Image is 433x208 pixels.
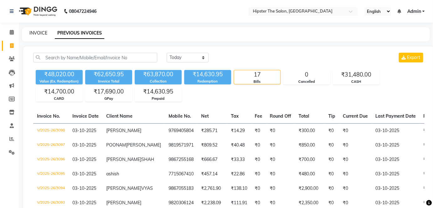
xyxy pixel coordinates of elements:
td: V/2025-26/3097 [33,138,69,152]
a: PREVIOUS INVOICES [55,28,104,39]
span: Current Due [343,113,368,119]
span: [PERSON_NAME] [126,142,161,148]
span: Invoice Date [72,113,99,119]
span: VYAS [141,185,153,191]
span: [PERSON_NAME] [106,185,141,191]
td: ₹0 [251,138,266,152]
td: 9819571971 [165,138,197,152]
td: ₹0 [325,123,339,138]
span: SHAH [141,157,154,162]
div: CASH [333,79,379,84]
span: [PERSON_NAME] [106,128,141,133]
td: ₹138.10 [227,181,251,196]
span: 03-10-2025 [72,157,96,162]
div: Collection [135,79,182,84]
span: Total [299,113,309,119]
td: ₹850.00 [295,138,325,152]
span: Round Off [270,113,291,119]
div: ₹14,630.95 [135,87,181,96]
td: 03-10-2025 [372,181,420,196]
span: 03-10-2025 [72,142,96,148]
td: ₹666.67 [197,152,227,167]
span: 03-10-2025 [72,128,96,133]
td: 7715067410 [165,167,197,181]
td: ₹22.86 [227,167,251,181]
span: Tip [328,113,335,119]
td: ₹0 [339,123,372,138]
td: ₹0 [266,181,295,196]
span: Admin [407,8,421,15]
span: Fee [255,113,262,119]
span: 03-10-2025 [72,185,96,191]
div: ₹14,700.00 [36,87,82,96]
button: Export [399,53,423,62]
span: Tax [231,113,239,119]
input: Search by Name/Mobile/Email/Invoice No [33,53,157,62]
span: [PERSON_NAME] [106,157,141,162]
div: Prepaid [135,96,181,101]
div: Bills [234,79,280,84]
td: ₹0 [266,167,295,181]
td: ₹0 [266,138,295,152]
td: ₹2,900.00 [295,181,325,196]
span: 03-10-2025 [72,200,96,205]
div: 17 [234,70,280,79]
td: ₹40.48 [227,138,251,152]
div: ₹17,690.00 [86,87,132,96]
div: ₹63,870.00 [135,70,182,79]
td: V/2025-26/3098 [33,123,69,138]
img: logo [16,3,59,20]
a: INVOICE [29,30,47,36]
td: ₹0 [266,152,295,167]
td: ₹33.33 [227,152,251,167]
td: ₹700.00 [295,152,325,167]
td: ₹285.71 [197,123,227,138]
td: ₹0 [251,181,266,196]
div: CARD [36,96,82,101]
td: ₹300.00 [295,123,325,138]
span: ashish [106,171,119,177]
div: Value (Ex. Redemption) [36,79,83,84]
td: V/2025-26/3095 [33,167,69,181]
td: ₹809.52 [197,138,227,152]
span: Last Payment Date [375,113,416,119]
td: ₹0 [339,167,372,181]
td: ₹0 [266,123,295,138]
div: ₹48,020.00 [36,70,83,79]
span: Invoice No. [37,113,60,119]
div: Redemption [184,79,231,84]
td: 03-10-2025 [372,138,420,152]
div: ₹62,650.95 [85,70,132,79]
td: V/2025-26/3096 [33,152,69,167]
td: ₹2,761.90 [197,181,227,196]
td: ₹0 [339,152,372,167]
div: GPay [86,96,132,101]
td: ₹0 [325,181,339,196]
td: ₹0 [325,152,339,167]
div: ₹14,630.95 [184,70,231,79]
td: ₹0 [325,138,339,152]
td: 03-10-2025 [372,123,420,138]
span: Mobile No. [169,113,191,119]
td: 9769405804 [165,123,197,138]
td: V/2025-26/3094 [33,181,69,196]
b: 08047224946 [69,3,97,20]
td: 9867255168 [165,152,197,167]
span: POONAM [106,142,126,148]
span: [PERSON_NAME] [106,200,141,205]
td: ₹0 [251,152,266,167]
div: 0 [284,70,330,79]
td: ₹0 [339,181,372,196]
td: ₹14.29 [227,123,251,138]
td: ₹457.14 [197,167,227,181]
td: ₹0 [325,167,339,181]
div: Cancelled [284,79,330,84]
td: ₹0 [339,138,372,152]
span: Client Name [106,113,133,119]
td: 03-10-2025 [372,152,420,167]
span: Export [407,55,420,60]
div: ₹31,480.00 [333,70,379,79]
span: Net [201,113,209,119]
td: ₹480.00 [295,167,325,181]
td: 9867055183 [165,181,197,196]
